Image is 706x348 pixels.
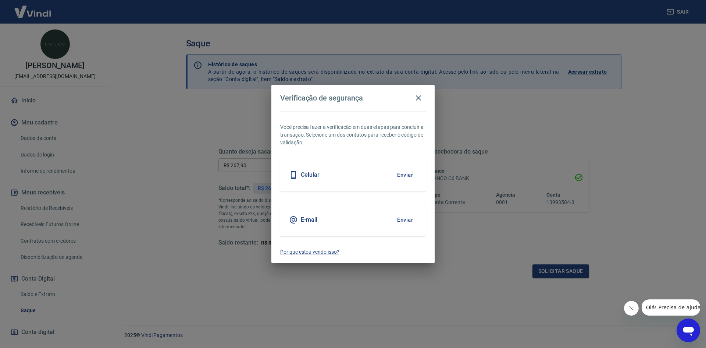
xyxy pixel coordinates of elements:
iframe: Botão para abrir a janela de mensagens [677,319,700,342]
iframe: Mensagem da empresa [642,299,700,316]
h5: E-mail [301,216,317,224]
h5: Celular [301,171,320,179]
button: Enviar [393,212,417,228]
span: Olá! Precisa de ajuda? [4,5,62,11]
p: Você precisa fazer a verificação em duas etapas para concluir a transação. Selecione um dos conta... [280,123,426,147]
h4: Verificação de segurança [280,94,363,102]
iframe: Fechar mensagem [624,301,639,316]
a: Por que estou vendo isso? [280,248,426,256]
button: Enviar [393,167,417,183]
